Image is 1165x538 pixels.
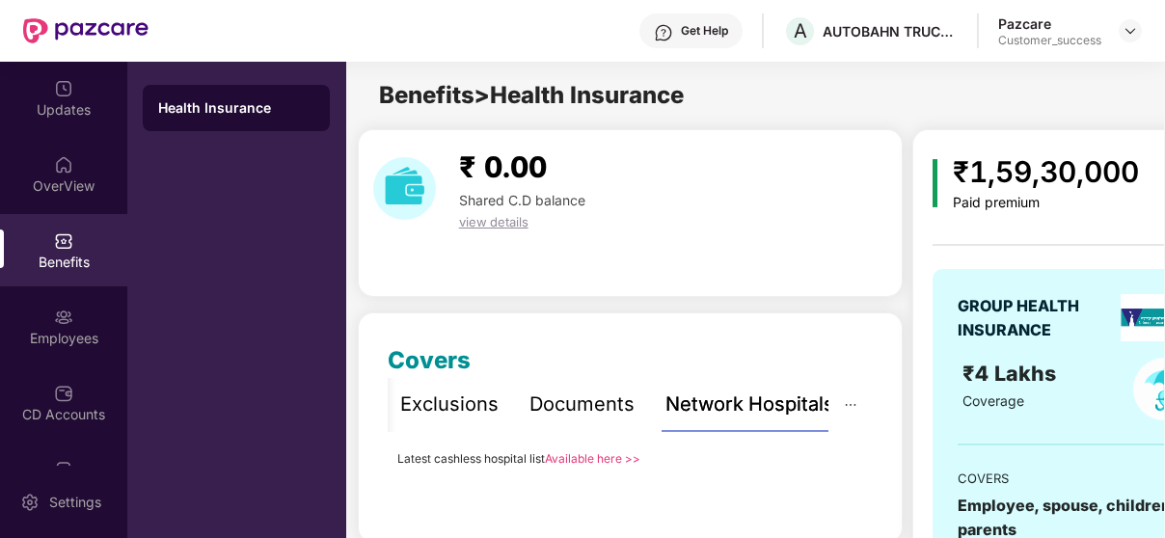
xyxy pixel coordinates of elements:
img: svg+xml;base64,PHN2ZyBpZD0iVXBsb2FkX0xvZ3MiIGRhdGEtbmFtZT0iVXBsb2FkIExvZ3MiIHhtbG5zPSJodHRwOi8vd3... [54,460,73,479]
div: Documents [529,390,635,419]
img: svg+xml;base64,PHN2ZyBpZD0iQmVuZWZpdHMiIHhtbG5zPSJodHRwOi8vd3d3LnczLm9yZy8yMDAwL3N2ZyIgd2lkdGg9Ij... [54,231,73,251]
img: svg+xml;base64,PHN2ZyBpZD0iRHJvcGRvd24tMzJ4MzIiIHhtbG5zPSJodHRwOi8vd3d3LnczLm9yZy8yMDAwL3N2ZyIgd2... [1123,23,1138,39]
div: Get Help [681,23,728,39]
span: Covers [388,346,471,374]
span: Latest cashless hospital list [397,451,545,466]
span: ellipsis [844,398,857,412]
img: svg+xml;base64,PHN2ZyBpZD0iSGVscC0zMngzMiIgeG1sbnM9Imh0dHA6Ly93d3cudzMub3JnLzIwMDAvc3ZnIiB3aWR0aD... [654,23,673,42]
a: Available here >> [545,451,640,466]
img: icon [933,159,937,207]
span: Shared C.D balance [459,192,585,208]
span: Benefits > Health Insurance [379,81,684,109]
div: GROUP HEALTH INSURANCE [958,294,1114,342]
div: Pazcare [998,14,1101,33]
div: Customer_success [998,33,1101,48]
span: A [794,19,807,42]
img: svg+xml;base64,PHN2ZyBpZD0iQ0RfQWNjb3VudHMiIGRhdGEtbmFtZT0iQ0QgQWNjb3VudHMiIHhtbG5zPSJodHRwOi8vd3... [54,384,73,403]
img: New Pazcare Logo [23,18,149,43]
div: ₹1,59,30,000 [953,149,1139,195]
div: Network Hospitals [665,390,834,419]
img: svg+xml;base64,PHN2ZyBpZD0iU2V0dGluZy0yMHgyMCIgeG1sbnM9Imh0dHA6Ly93d3cudzMub3JnLzIwMDAvc3ZnIiB3aW... [20,493,40,512]
span: Coverage [962,392,1024,409]
span: ₹4 Lakhs [962,361,1062,386]
img: svg+xml;base64,PHN2ZyBpZD0iRW1wbG95ZWVzIiB4bWxucz0iaHR0cDovL3d3dy53My5vcmcvMjAwMC9zdmciIHdpZHRoPS... [54,308,73,327]
img: svg+xml;base64,PHN2ZyBpZD0iSG9tZSIgeG1sbnM9Imh0dHA6Ly93d3cudzMub3JnLzIwMDAvc3ZnIiB3aWR0aD0iMjAiIG... [54,155,73,175]
span: ₹ 0.00 [459,149,547,184]
div: Settings [43,493,107,512]
div: AUTOBAHN TRUCKING [823,22,958,40]
span: view details [459,214,528,229]
button: ellipsis [828,378,873,431]
div: Exclusions [400,390,499,419]
div: Health Insurance [158,98,314,118]
img: download [373,157,436,220]
div: Paid premium [953,195,1139,211]
img: svg+xml;base64,PHN2ZyBpZD0iVXBkYXRlZCIgeG1sbnM9Imh0dHA6Ly93d3cudzMub3JnLzIwMDAvc3ZnIiB3aWR0aD0iMj... [54,79,73,98]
